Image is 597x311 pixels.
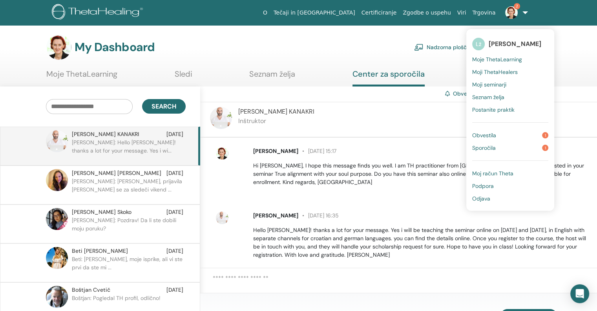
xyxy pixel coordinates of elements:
[46,208,68,230] img: default.png
[260,6,270,20] a: O
[472,142,548,154] a: Sporočila1
[72,169,161,177] span: [PERSON_NAME] [PERSON_NAME]
[472,56,522,63] span: Moje ThetaLearning
[142,99,186,114] button: Search
[489,40,541,48] span: [PERSON_NAME]
[166,130,183,138] span: [DATE]
[472,35,548,53] a: Lž[PERSON_NAME]
[253,226,588,259] p: Hello [PERSON_NAME]! thanks a lot for your message. Yes i will be teaching the seminar online on ...
[46,286,68,308] img: default.jpg
[72,177,186,201] p: [PERSON_NAME]: [PERSON_NAME], prijavila [PERSON_NAME] se za sledeči vikend ...
[72,247,128,255] span: Beti [PERSON_NAME]
[472,167,548,180] a: Moj račun Theta
[253,212,298,219] span: [PERSON_NAME]
[46,69,117,85] a: Moje ThetaLearning
[238,107,314,116] span: [PERSON_NAME] KANAKRI
[166,247,183,255] span: [DATE]
[472,103,548,116] a: Postanite praktik
[72,255,186,279] p: Beti: [PERSON_NAME], moje isprike, ali vi ste prvi da ste mi ...
[472,144,496,151] span: Sporočila
[253,162,588,186] p: Hi [PERSON_NAME], I hope this message finds you well. I am TH practitioner from [GEOGRAPHIC_DATA]...
[249,69,295,85] a: Seznam želja
[175,69,192,85] a: Sledi
[472,66,548,78] a: Moji ThetaHealers
[46,35,71,60] img: default.jpg
[166,208,183,216] span: [DATE]
[472,78,548,91] a: Moji seminarji
[400,6,454,20] a: Zgodbe o uspehu
[414,39,470,56] a: Nadzorna plošča
[472,195,490,202] span: Odjava
[453,90,478,97] a: Obvestila
[472,132,496,139] span: Obvestila
[210,107,232,129] img: default.jpg
[514,3,520,9] span: 2
[466,29,554,211] ul: 2
[352,69,425,86] a: Center za sporočila
[469,6,498,20] a: Trgovina
[472,38,485,50] span: Lž
[216,147,228,160] img: default.jpg
[542,132,548,138] span: 1
[152,102,176,110] span: Search
[166,286,183,294] span: [DATE]
[72,130,139,138] span: [PERSON_NAME] KANAKRI
[46,247,68,269] img: default.jpg
[472,129,548,142] a: Obvestila1
[542,145,548,151] span: 1
[454,6,469,20] a: Viri
[472,53,548,66] a: Moje ThetaLearning
[75,40,155,54] h3: My Dashboard
[46,130,68,152] img: default.jpg
[166,169,183,177] span: [DATE]
[472,106,515,113] span: Postanite praktik
[216,212,228,224] img: default.jpg
[298,147,336,155] span: [DATE] 15:17
[414,44,424,51] img: chalkboard-teacher.svg
[238,116,314,126] p: Inštruktor
[253,147,298,155] span: [PERSON_NAME]
[46,169,68,191] img: default.jpg
[472,182,494,190] span: Podpora
[570,284,589,303] div: Open Intercom Messenger
[72,138,186,162] p: [PERSON_NAME]: Hello [PERSON_NAME]! thanks a lot for your message. Yes i wi...
[472,91,548,103] a: Seznam želja
[472,68,518,75] span: Moji ThetaHealers
[72,216,186,240] p: [PERSON_NAME]: Pozdrav! Da li ste dobili moju poruku?
[298,212,339,219] span: [DATE] 16:35
[472,180,548,192] a: Podpora
[72,208,131,216] span: [PERSON_NAME] Skoko
[505,6,518,19] img: default.jpg
[472,81,506,88] span: Moji seminarji
[270,6,358,20] a: Tečaji in [GEOGRAPHIC_DATA]
[72,286,110,294] span: Boštjan Cvetič
[472,94,504,101] span: Seznam želja
[472,192,548,205] a: Odjava
[472,170,513,177] span: Moj račun Theta
[358,6,400,20] a: Certificiranje
[52,4,146,22] img: logo.png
